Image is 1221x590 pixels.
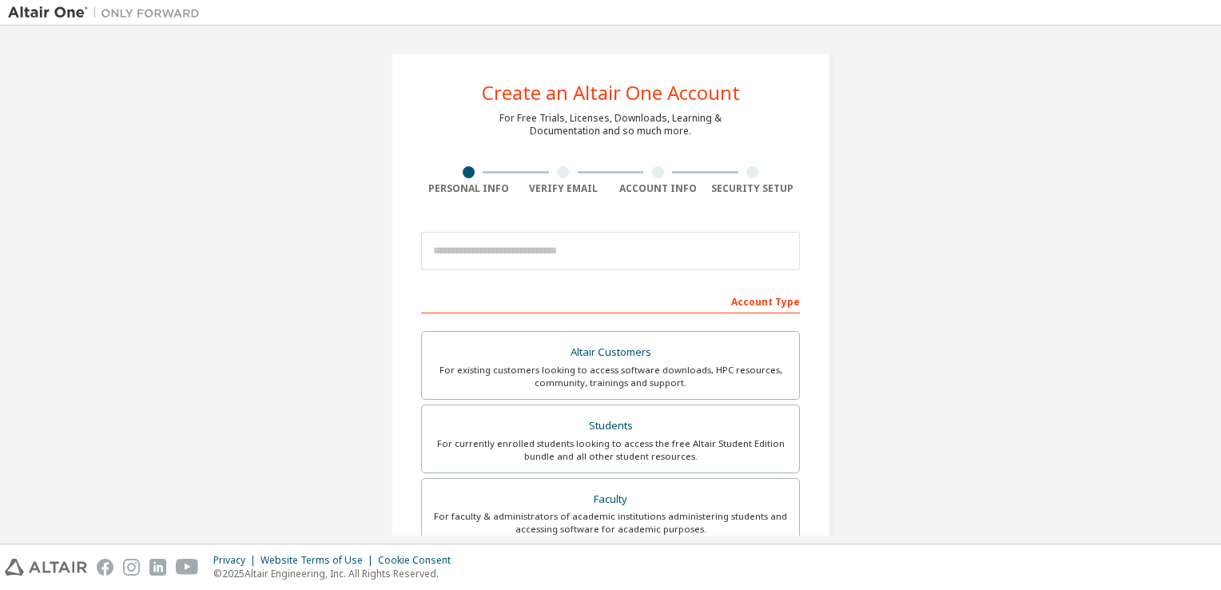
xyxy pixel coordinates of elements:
[5,559,87,576] img: altair_logo.svg
[261,554,378,567] div: Website Terms of Use
[421,182,516,195] div: Personal Info
[432,510,789,536] div: For faculty & administrators of academic institutions administering students and accessing softwa...
[432,437,789,463] div: For currently enrolled students looking to access the free Altair Student Edition bundle and all ...
[432,415,789,437] div: Students
[123,559,140,576] img: instagram.svg
[482,83,740,102] div: Create an Altair One Account
[610,182,706,195] div: Account Info
[149,559,166,576] img: linkedin.svg
[516,182,611,195] div: Verify Email
[213,554,261,567] div: Privacy
[213,567,460,580] p: © 2025 Altair Engineering, Inc. All Rights Reserved.
[421,288,800,313] div: Account Type
[97,559,113,576] img: facebook.svg
[8,5,208,21] img: Altair One
[499,112,722,138] div: For Free Trials, Licenses, Downloads, Learning & Documentation and so much more.
[432,364,789,389] div: For existing customers looking to access software downloads, HPC resources, community, trainings ...
[176,559,199,576] img: youtube.svg
[432,488,789,511] div: Faculty
[706,182,801,195] div: Security Setup
[432,341,789,364] div: Altair Customers
[378,554,460,567] div: Cookie Consent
